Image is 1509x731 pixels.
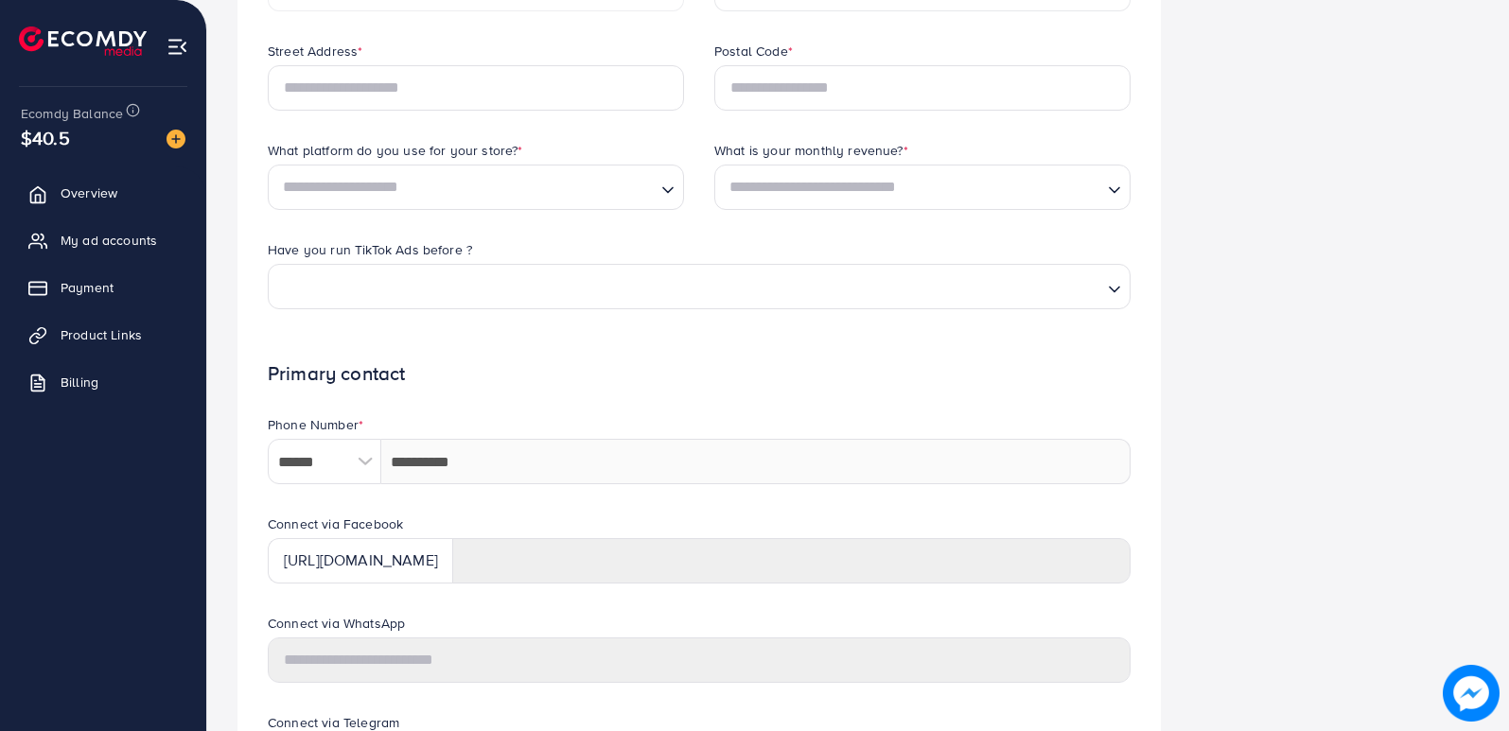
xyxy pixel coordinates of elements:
div: [URL][DOMAIN_NAME] [268,538,453,583]
label: What platform do you use for your store? [268,141,523,160]
img: menu [167,36,188,58]
div: Search for option [268,264,1131,309]
label: Connect via WhatsApp [268,614,405,633]
label: Postal Code [714,42,793,61]
label: Have you run TikTok Ads before ? [268,240,472,259]
a: Payment [14,269,192,306]
span: Payment [61,278,114,297]
div: Search for option [268,165,684,210]
a: Overview [14,174,192,212]
span: Overview [61,183,117,202]
div: Search for option [714,165,1131,210]
img: image [1443,665,1500,722]
h1: Primary contact [268,362,1131,386]
input: Search for option [288,269,1100,304]
img: image [167,130,185,148]
span: Product Links [61,325,142,344]
span: My ad accounts [61,231,157,250]
label: Street Address [268,42,362,61]
label: Phone Number [268,415,363,434]
a: My ad accounts [14,221,192,259]
label: Connect via Facebook [268,514,403,533]
span: $40.5 [21,124,70,151]
span: Ecomdy Balance [21,104,123,123]
img: logo [19,26,147,56]
label: What is your monthly revenue? [714,141,908,160]
input: Search for option [276,169,654,204]
span: Billing [61,373,98,392]
a: Billing [14,363,192,401]
input: Search for option [723,169,1100,204]
a: Product Links [14,316,192,354]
